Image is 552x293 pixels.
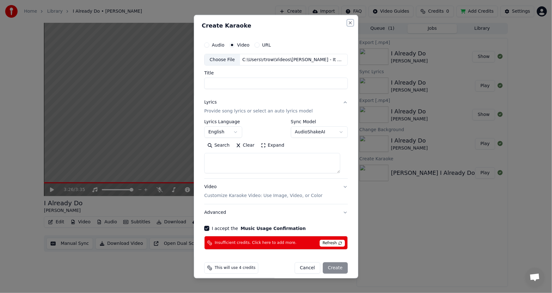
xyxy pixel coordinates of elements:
[212,226,306,231] label: I accept the
[295,262,320,274] button: Cancel
[204,108,313,114] p: Provide song lyrics or select an auto lyrics model
[204,94,348,119] button: LyricsProvide song lyrics or select an auto lyrics model
[320,240,345,247] span: Refresh
[233,140,258,150] button: Clear
[258,140,287,150] button: Expand
[204,204,348,221] button: Advanced
[204,140,233,150] button: Search
[204,119,242,124] label: Lyrics Language
[204,71,348,75] label: Title
[262,42,271,47] label: URL
[204,99,217,105] div: Lyrics
[240,56,347,63] div: C:\Users\rtrow\Videos\[PERSON_NAME] - It Was.mp4
[215,240,297,245] span: Insufficient credits. Click here to add more.
[241,226,306,231] button: I accept the
[205,54,240,65] div: Choose File
[204,193,322,199] p: Customize Karaoke Video: Use Image, Video, or Color
[204,179,348,204] button: VideoCustomize Karaoke Video: Use Image, Video, or Color
[202,22,350,28] h2: Create Karaoke
[212,42,224,47] label: Audio
[204,184,322,199] div: Video
[204,119,348,178] div: LyricsProvide song lyrics or select an auto lyrics model
[215,265,255,271] span: This will use 4 credits
[237,42,249,47] label: Video
[291,119,348,124] label: Sync Model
